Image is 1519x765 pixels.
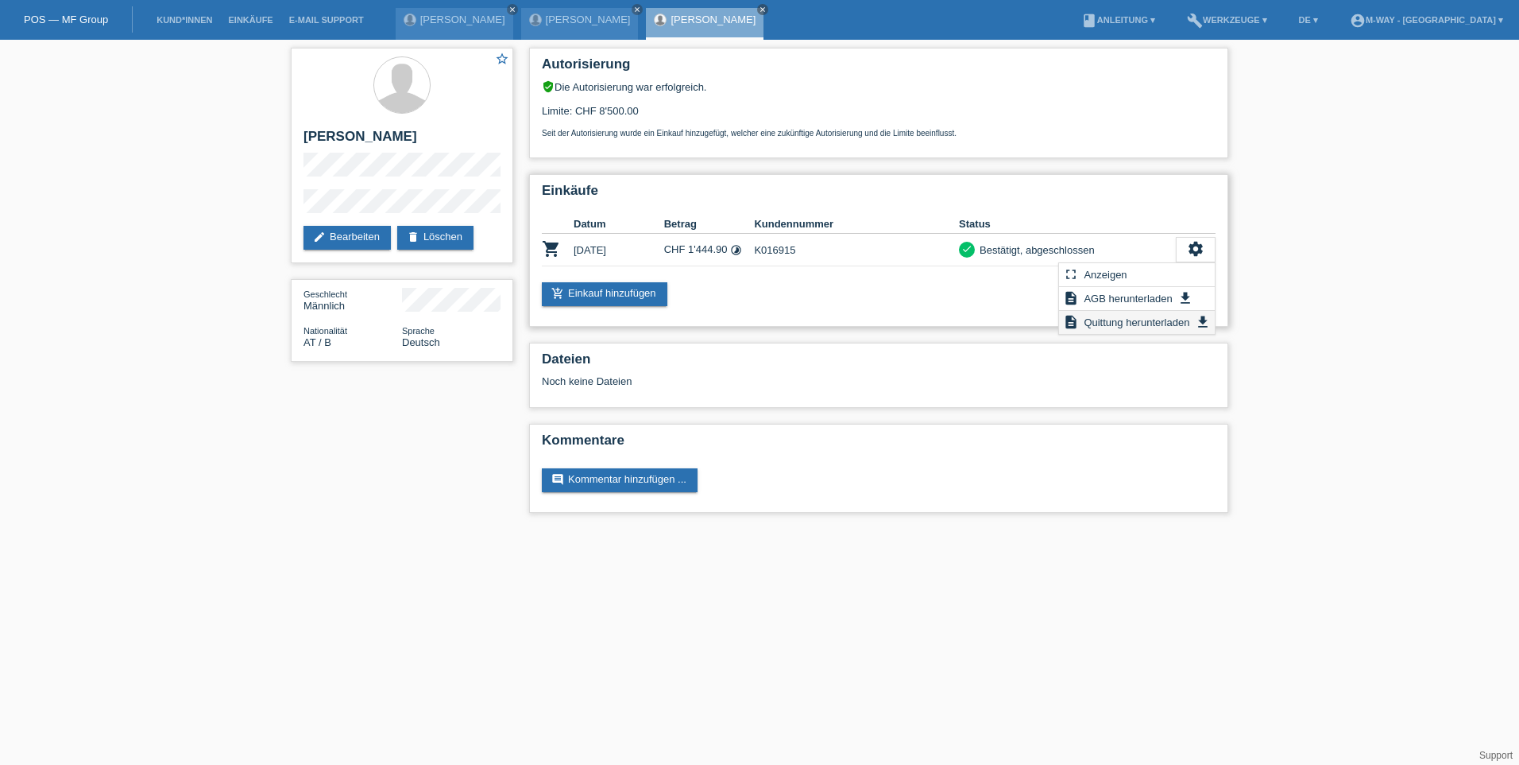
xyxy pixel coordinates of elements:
a: POS — MF Group [24,14,108,25]
i: edit [313,231,326,243]
a: close [507,4,518,15]
i: book [1081,13,1097,29]
td: K016915 [754,234,959,266]
a: deleteLöschen [397,226,473,250]
a: [PERSON_NAME] [671,14,756,25]
i: delete [407,231,419,243]
td: [DATE] [574,234,664,266]
span: Geschlecht [303,289,347,299]
th: Kundennummer [754,215,959,234]
i: comment [551,473,564,486]
a: buildWerkzeuge ▾ [1179,15,1275,25]
td: CHF 1'444.90 [664,234,755,266]
a: Kund*innen [149,15,220,25]
h2: Dateien [542,351,1216,375]
div: Die Autorisierung war erfolgreich. [542,80,1216,93]
span: Deutsch [402,336,440,348]
th: Betrag [664,215,755,234]
i: check [961,243,972,254]
i: star_border [495,52,509,66]
i: description [1063,290,1079,306]
a: commentKommentar hinzufügen ... [542,468,698,492]
a: close [757,4,768,15]
div: Männlich [303,288,402,312]
div: Limite: CHF 8'500.00 [542,93,1216,138]
span: Anzeigen [1081,265,1129,284]
span: Sprache [402,326,435,336]
a: Support [1479,750,1513,761]
a: close [632,4,643,15]
th: Datum [574,215,664,234]
h2: [PERSON_NAME] [303,129,501,153]
a: star_border [495,52,509,68]
i: get_app [1177,290,1193,306]
div: Noch keine Dateien [542,375,1027,387]
i: add_shopping_cart [551,287,564,300]
i: close [633,6,641,14]
p: Seit der Autorisierung wurde ein Einkauf hinzugefügt, welcher eine zukünftige Autorisierung und d... [542,129,1216,138]
i: 24 Raten [730,244,742,256]
i: description [1063,314,1079,330]
i: build [1187,13,1203,29]
a: add_shopping_cartEinkauf hinzufügen [542,282,667,306]
i: POSP00026506 [542,239,561,258]
span: Österreich / B / 29.06.2015 [303,336,331,348]
h2: Kommentare [542,433,1216,456]
a: DE ▾ [1291,15,1326,25]
a: [PERSON_NAME] [546,14,631,25]
th: Status [959,215,1176,234]
i: close [508,6,516,14]
div: Bestätigt, abgeschlossen [975,242,1095,258]
span: Nationalität [303,326,347,336]
a: Einkäufe [220,15,280,25]
a: bookAnleitung ▾ [1073,15,1163,25]
i: close [759,6,767,14]
span: Quittung herunterladen [1081,313,1192,332]
i: verified_user [542,80,555,93]
h2: Autorisierung [542,56,1216,80]
i: settings [1187,240,1204,258]
a: E-Mail Support [281,15,372,25]
i: get_app [1195,314,1211,330]
a: account_circlem-way - [GEOGRAPHIC_DATA] ▾ [1342,15,1511,25]
i: account_circle [1350,13,1366,29]
span: AGB herunterladen [1081,289,1174,308]
h2: Einkäufe [542,183,1216,207]
a: editBearbeiten [303,226,391,250]
i: fullscreen [1063,266,1079,282]
a: [PERSON_NAME] [420,14,505,25]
